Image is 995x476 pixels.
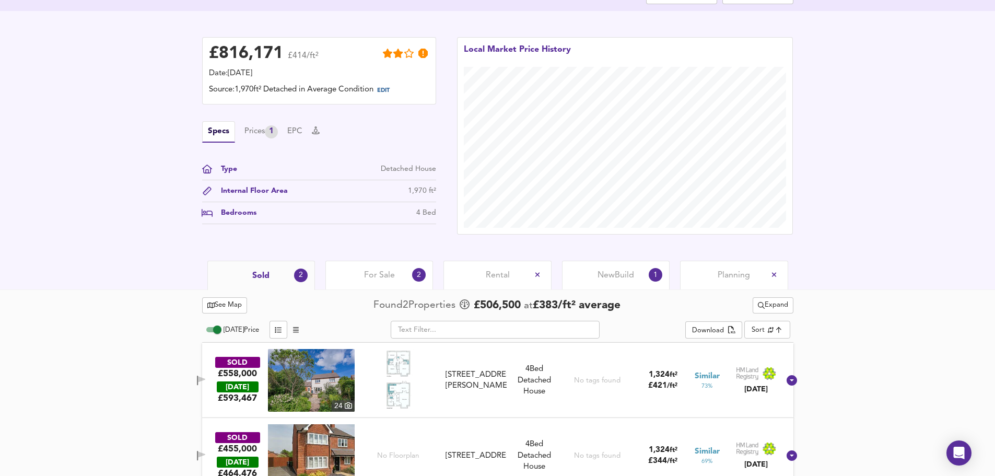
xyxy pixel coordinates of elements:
[695,446,720,457] span: Similar
[786,374,798,387] svg: Show Details
[524,301,533,311] span: at
[377,88,390,94] span: EDIT
[736,367,777,380] img: Land Registry
[670,371,677,378] span: ft²
[416,207,436,218] div: 4 Bed
[332,400,355,412] div: 24
[695,371,720,382] span: Similar
[213,207,256,218] div: Bedrooms
[224,327,259,333] span: [DATE] Price
[598,270,634,281] span: New Build
[217,457,259,468] div: [DATE]
[486,270,510,281] span: Rental
[244,125,278,138] button: Prices1
[218,368,257,379] div: £558,000
[213,185,288,196] div: Internal Floor Area
[383,349,413,412] img: Floorplan
[202,297,248,314] button: See Map
[752,325,765,335] div: Sort
[718,270,750,281] span: Planning
[667,458,677,465] span: / ft²
[464,44,571,67] div: Local Market Price History
[574,451,621,461] div: No tags found
[667,382,677,389] span: / ft²
[685,321,742,339] button: Download
[268,349,355,412] a: property thumbnail 24
[218,392,257,404] span: £ 593,467
[294,269,308,282] div: 2
[736,459,777,470] div: [DATE]
[574,376,621,386] div: No tags found
[391,321,600,339] input: Text Filter...
[244,125,278,138] div: Prices
[744,321,790,339] div: Sort
[209,84,429,98] div: Source: 1,970ft² Detached in Average Condition
[446,450,506,461] div: [STREET_ADDRESS]
[753,297,793,314] div: split button
[215,357,260,368] div: SOLD
[533,300,621,311] span: £ 383 / ft² average
[648,382,677,390] span: £ 421
[692,325,724,337] div: Download
[217,381,259,392] div: [DATE]
[685,321,742,339] div: split button
[649,371,670,379] span: 1,324
[202,343,793,418] div: SOLD£558,000 [DATE]£593,467property thumbnail 24 Floorplan[STREET_ADDRESS][PERSON_NAME]4Bed Detac...
[736,442,777,456] img: Land Registry
[648,267,663,283] div: 1
[946,440,971,466] div: Open Intercom Messenger
[670,447,677,454] span: ft²
[364,270,395,281] span: For Sale
[381,164,436,175] div: Detached House
[649,446,670,454] span: 1,324
[252,270,270,282] span: Sold
[411,267,427,283] div: 2
[209,68,429,79] div: Date: [DATE]
[474,298,521,314] span: £ 506,500
[701,457,712,466] span: 69 %
[218,443,257,455] div: £455,000
[213,164,237,175] div: Type
[215,432,260,443] div: SOLD
[753,297,793,314] button: Expand
[202,121,235,143] button: Specs
[265,125,278,138] div: 1
[758,299,788,311] span: Expand
[268,349,355,412] img: property thumbnail
[511,439,558,472] div: 4 Bed Detached House
[207,299,242,311] span: See Map
[377,451,419,461] span: No Floorplan
[446,369,506,392] div: [STREET_ADDRESS][PERSON_NAME]
[288,52,319,67] span: £414/ft²
[373,298,458,312] div: Found 2 Propert ies
[511,364,558,397] div: 4 Bed Detached House
[287,126,302,137] button: EPC
[408,185,436,196] div: 1,970 ft²
[209,46,283,62] div: £ 816,171
[701,382,712,390] span: 73 %
[736,384,777,394] div: [DATE]
[786,449,798,462] svg: Show Details
[648,457,677,465] span: £ 344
